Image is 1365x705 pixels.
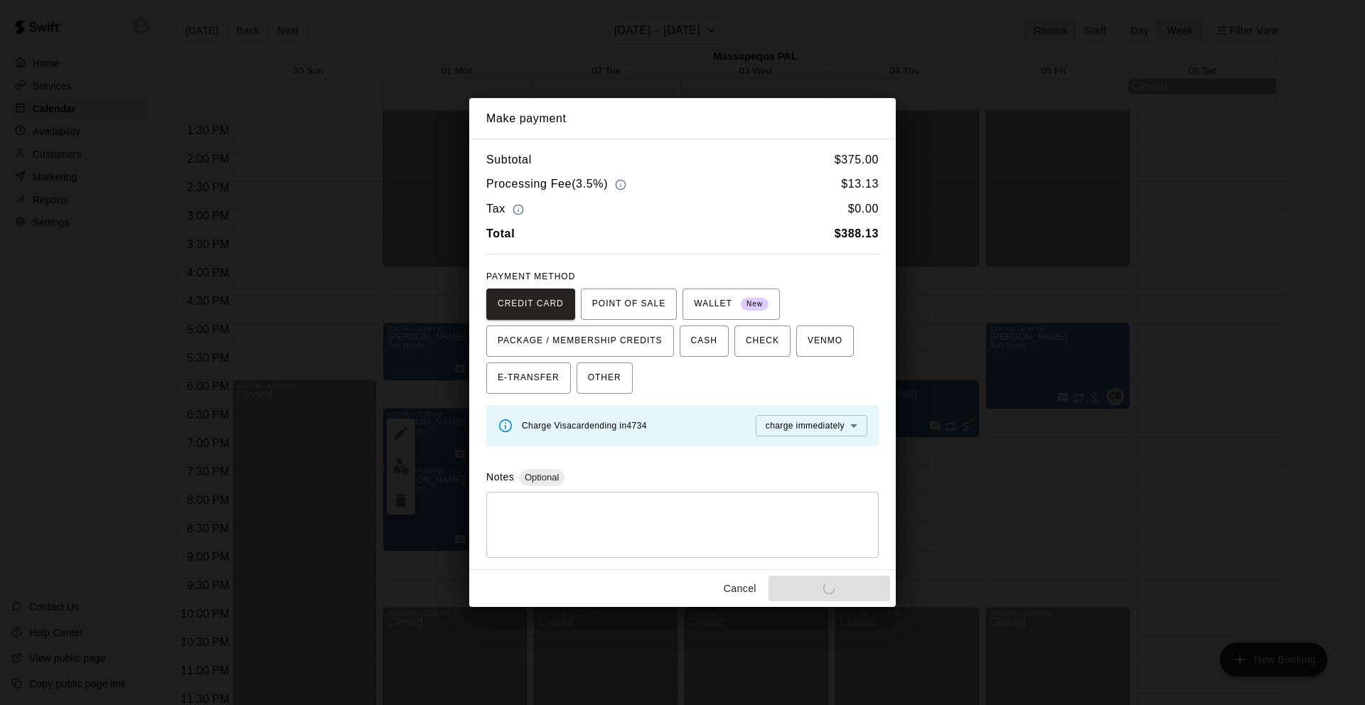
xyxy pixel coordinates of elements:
[486,289,575,320] button: CREDIT CARD
[486,362,571,394] button: E-TRANSFER
[498,293,564,316] span: CREDIT CARD
[486,325,674,357] button: PACKAGE / MEMBERSHIP CREDITS
[734,325,791,357] button: CHECK
[486,151,532,169] h6: Subtotal
[694,293,769,316] span: WALLET
[486,175,630,194] h6: Processing Fee ( 3.5% )
[486,471,514,483] label: Notes
[682,289,780,320] button: WALLET New
[841,175,879,194] h6: $ 13.13
[717,576,763,602] button: Cancel
[486,227,515,240] b: Total
[835,227,879,240] b: $ 388.13
[519,472,564,483] span: Optional
[469,98,896,139] h2: Make payment
[848,200,879,219] h6: $ 0.00
[691,330,717,352] span: CASH
[835,151,879,169] h6: $ 375.00
[486,271,575,281] span: PAYMENT METHOD
[581,289,677,320] button: POINT OF SALE
[522,421,647,431] span: Charge Visa card ending in 4734
[741,295,769,314] span: New
[498,330,663,352] span: PACKAGE / MEMBERSHIP CREDITS
[592,293,665,316] span: POINT OF SALE
[766,421,845,431] span: charge immediately
[808,330,842,352] span: VENMO
[588,367,621,389] span: OTHER
[498,367,560,389] span: E-TRANSFER
[577,362,633,394] button: OTHER
[680,325,729,357] button: CASH
[746,330,779,352] span: CHECK
[486,200,528,219] h6: Tax
[796,325,854,357] button: VENMO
